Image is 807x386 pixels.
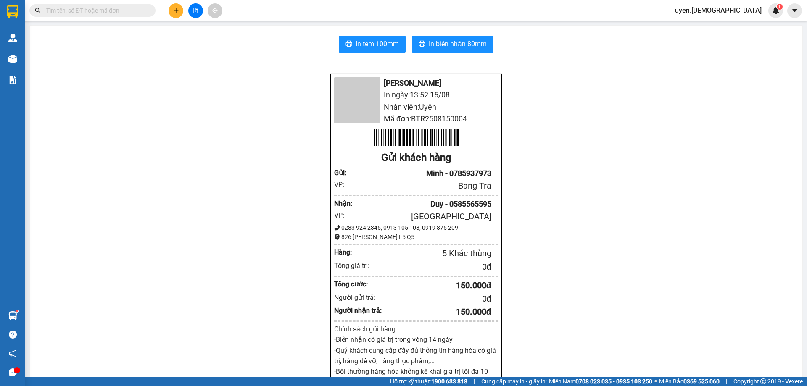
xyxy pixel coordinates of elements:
img: icon-new-feature [772,7,780,14]
div: 826 [PERSON_NAME] F5 Q5 [334,232,498,242]
div: Gửi : [334,168,355,178]
div: Nhận : [334,198,355,209]
button: aim [208,3,222,18]
div: Chính sách gửi hàng: [334,324,498,334]
span: In tem 100mm [356,39,399,49]
span: copyright [760,378,766,384]
span: phone [334,225,340,231]
li: Mã đơn: BTR2508150004 [334,113,498,125]
div: Minh - 0785937973 [355,168,491,179]
div: Người gửi trả: [334,292,382,303]
div: 150.000 đ [382,279,491,292]
span: printer [345,40,352,48]
strong: 0708 023 035 - 0935 103 250 [575,378,652,385]
div: Hàng: [334,247,368,257]
div: Duy - 0585565595 [355,198,491,210]
span: caret-down [791,7,799,14]
span: notification [9,349,17,357]
strong: 1900 633 818 [431,378,467,385]
div: Người nhận trả: [334,305,382,316]
span: uyen.[DEMOGRAPHIC_DATA] [668,5,768,16]
div: 5 Khác thùng [368,247,491,260]
div: 0283 924 2345, 0913 105 108, 0919 875 209 [334,223,498,232]
div: 0 đ [382,292,491,305]
img: solution-icon [8,76,17,84]
button: printerIn biên nhận 80mm [412,36,493,53]
span: Hỗ trợ kỹ thuật: [390,377,467,386]
div: 150.000 đ [382,305,491,318]
img: warehouse-icon [8,311,17,320]
span: In biên nhận 80mm [429,39,487,49]
span: Miền Bắc [659,377,720,386]
span: plus [173,8,179,13]
span: Cung cấp máy in - giấy in: [481,377,547,386]
span: 1 [778,4,781,10]
span: environment [334,234,340,240]
span: message [9,368,17,376]
div: [GEOGRAPHIC_DATA] [355,210,491,223]
img: warehouse-icon [8,55,17,63]
span: file-add [193,8,198,13]
button: plus [169,3,183,18]
span: | [474,377,475,386]
button: printerIn tem 100mm [339,36,406,53]
span: search [35,8,41,13]
p: -Quý khách cung cấp đầy đủ thông tin hàng hóa có giá trị, hàng dể vỡ, hàng thực phẩm,... [334,345,498,366]
input: Tìm tên, số ĐT hoặc mã đơn [46,6,145,15]
strong: 0369 525 060 [683,378,720,385]
li: [PERSON_NAME] [334,77,498,89]
li: Nhân viên: Uyên [334,101,498,113]
sup: 1 [16,310,18,312]
span: aim [212,8,218,13]
img: logo-vxr [7,5,18,18]
div: 0 đ [382,260,491,273]
span: printer [419,40,425,48]
div: Bang Tra [355,179,491,192]
div: VP: [334,210,355,221]
button: file-add [188,3,203,18]
span: ⚪️ [654,380,657,383]
span: Miền Nam [549,377,652,386]
p: -Biên nhận có giá trị trong vòng 14 ngày [334,334,498,345]
div: Tổng giá trị: [334,260,382,271]
button: caret-down [787,3,802,18]
sup: 1 [777,4,783,10]
div: VP: [334,179,355,190]
span: | [726,377,727,386]
li: In ngày: 13:52 15/08 [334,89,498,101]
div: Gửi khách hàng [334,150,498,166]
div: Tổng cước: [334,279,382,289]
img: warehouse-icon [8,34,17,42]
span: question-circle [9,331,17,339]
